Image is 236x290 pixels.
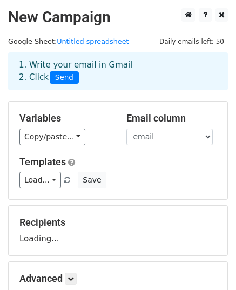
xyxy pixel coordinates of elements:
span: Send [50,71,79,84]
h5: Variables [19,112,110,124]
h2: New Campaign [8,8,228,26]
h5: Email column [126,112,217,124]
span: Daily emails left: 50 [156,36,228,48]
small: Google Sheet: [8,37,129,45]
a: Copy/paste... [19,129,85,145]
a: Daily emails left: 50 [156,37,228,45]
button: Save [78,172,106,188]
a: Load... [19,172,61,188]
a: Untitled spreadsheet [57,37,129,45]
div: Loading... [19,217,217,245]
a: Templates [19,156,66,167]
h5: Advanced [19,273,217,285]
h5: Recipients [19,217,217,228]
div: 1. Write your email in Gmail 2. Click [11,59,225,84]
